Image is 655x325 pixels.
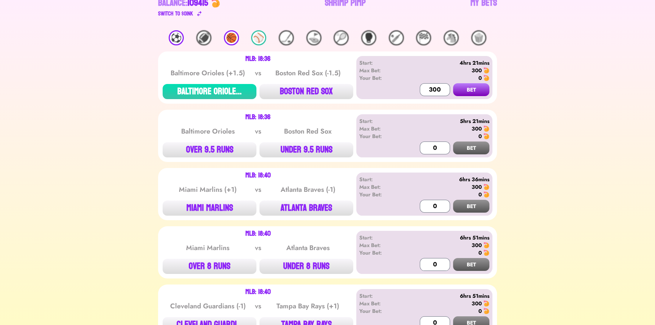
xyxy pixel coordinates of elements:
[483,242,489,248] img: 🍤
[403,117,489,125] div: 5hrs 21mins
[306,30,321,45] div: ⛳️
[478,74,482,82] div: 0
[453,200,489,213] button: BET
[158,9,193,18] div: Switch to $ OINK
[478,249,482,257] div: 0
[170,126,246,137] div: Baltimore Orioles
[472,125,482,132] div: 300
[483,126,489,132] img: 🍤
[163,201,256,216] button: MIAMI MARLINS
[253,68,263,78] div: vs
[245,114,270,120] div: MLB: 18:36
[245,56,270,62] div: MLB: 18:36
[471,30,486,45] div: 🍿
[472,241,482,249] div: 300
[163,259,256,274] button: OVER 8 RUNS
[483,300,489,306] img: 🍤
[224,30,239,45] div: 🏀
[170,68,246,78] div: Baltimore Orioles (+1.5)
[334,30,349,45] div: 🎾
[403,234,489,241] div: 6hrs 51mins
[403,176,489,183] div: 6hrs 36mins
[361,30,376,45] div: 🥊
[453,142,489,154] button: BET
[270,126,346,137] div: Boston Red Sox
[253,243,263,253] div: vs
[253,184,263,195] div: vs
[359,241,403,249] div: Max Bet:
[253,301,263,311] div: vs
[259,84,353,99] button: BOSTON RED SOX
[270,68,346,78] div: Boston Red Sox (-1.5)
[359,234,403,241] div: Start:
[270,243,346,253] div: Atlanta Braves
[245,173,271,179] div: MLB: 18:40
[472,300,482,307] div: 300
[359,191,403,198] div: Your Bet:
[169,30,184,45] div: ⚽️
[389,30,404,45] div: 🏏
[270,184,346,195] div: Atlanta Braves (-1)
[359,292,403,300] div: Start:
[403,59,489,67] div: 4hrs 21mins
[270,301,346,311] div: Tampa Bay Rays (+1)
[478,191,482,198] div: 0
[472,67,482,74] div: 300
[403,292,489,300] div: 6hrs 51mins
[170,184,246,195] div: Miami Marlins (+1)
[483,133,489,139] img: 🍤
[359,183,403,191] div: Max Bet:
[472,183,482,191] div: 300
[196,30,211,45] div: 🏈
[253,126,263,137] div: vs
[251,30,266,45] div: ⚾️
[359,249,403,257] div: Your Bet:
[279,30,294,45] div: 🏒
[163,142,256,157] button: OVER 9.5 RUNS
[170,243,246,253] div: Miami Marlins
[245,231,271,237] div: MLB: 18:40
[259,201,353,216] button: ATLANTA BRAVES
[359,59,403,67] div: Start:
[359,307,403,315] div: Your Bet:
[483,191,489,197] img: 🍤
[359,117,403,125] div: Start:
[478,132,482,140] div: 0
[359,67,403,74] div: Max Bet:
[359,125,403,132] div: Max Bet:
[478,307,482,315] div: 0
[453,83,489,96] button: BET
[259,142,353,157] button: UNDER 9.5 RUNS
[483,184,489,190] img: 🍤
[483,250,489,256] img: 🍤
[483,67,489,73] img: 🍤
[259,259,353,274] button: UNDER 8 RUNS
[453,258,489,271] button: BET
[416,30,431,45] div: 🏁
[163,84,256,99] button: BALTIMORE ORIOLE...
[359,300,403,307] div: Max Bet:
[359,132,403,140] div: Your Bet:
[483,75,489,81] img: 🍤
[359,176,403,183] div: Start:
[483,308,489,314] img: 🍤
[170,301,246,311] div: Cleveland Guardians (-1)
[245,289,271,295] div: MLB: 18:40
[444,30,459,45] div: 🐴
[359,74,403,82] div: Your Bet:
